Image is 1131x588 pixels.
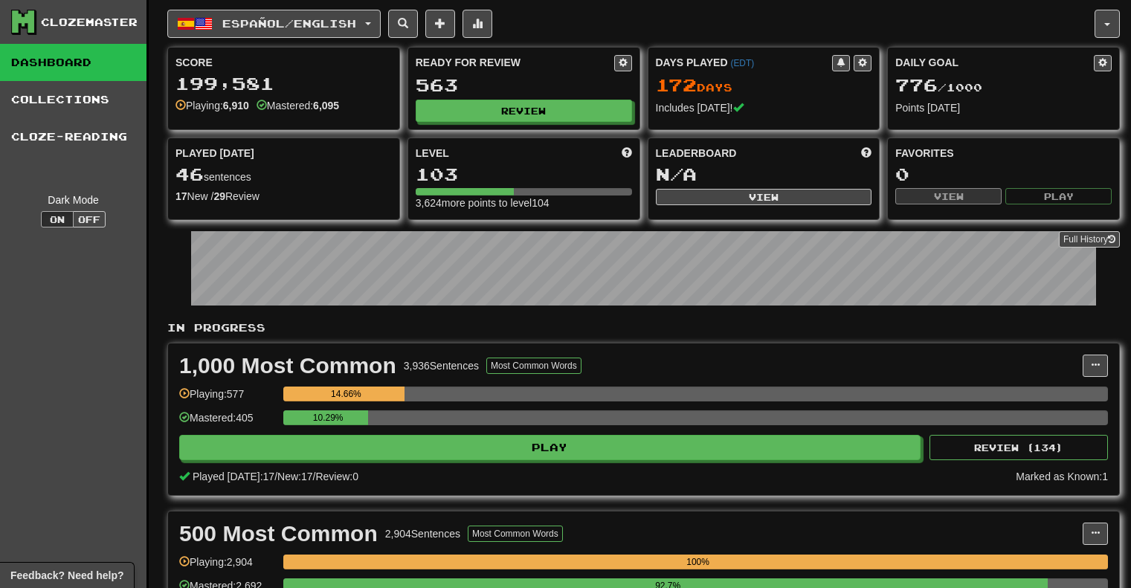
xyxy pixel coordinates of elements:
div: Dark Mode [11,193,135,207]
div: 10.29% [288,410,368,425]
span: 776 [895,74,938,95]
div: New / Review [175,189,392,204]
button: On [41,211,74,227]
button: View [656,189,872,205]
button: Play [1005,188,1112,204]
button: Review [416,100,632,122]
div: Mastered: 405 [179,410,276,435]
span: Leaderboard [656,146,737,161]
button: Search sentences [388,10,418,38]
div: 14.66% [288,387,404,401]
div: 1,000 Most Common [179,355,396,377]
button: Add sentence to collection [425,10,455,38]
div: Clozemaster [41,15,138,30]
strong: 29 [213,190,225,202]
button: Español/English [167,10,381,38]
button: Most Common Words [468,526,563,542]
button: Play [179,435,921,460]
div: 0 [895,165,1112,184]
span: / [274,471,277,482]
strong: 6,095 [313,100,339,112]
div: Day s [656,76,872,95]
div: 100% [288,555,1108,569]
div: Mastered: [257,98,339,113]
div: 3,624 more points to level 104 [416,196,632,210]
div: Score [175,55,392,70]
span: New: 17 [277,471,312,482]
div: 500 Most Common [179,523,378,545]
a: (EDT) [730,58,754,68]
span: Review: 0 [315,471,358,482]
p: In Progress [167,320,1120,335]
div: sentences [175,165,392,184]
div: Includes [DATE]! [656,100,872,115]
button: More stats [463,10,492,38]
span: 46 [175,164,204,184]
a: Full History [1059,231,1120,248]
span: This week in points, UTC [861,146,871,161]
div: 2,904 Sentences [385,526,460,541]
div: Ready for Review [416,55,614,70]
strong: 17 [175,190,187,202]
div: Playing: 2,904 [179,555,276,579]
strong: 6,910 [223,100,249,112]
span: Level [416,146,449,161]
div: 199,581 [175,74,392,93]
div: 563 [416,76,632,94]
span: 172 [656,74,697,95]
button: Most Common Words [486,358,581,374]
div: Favorites [895,146,1112,161]
span: Open feedback widget [10,568,123,583]
div: Playing: [175,98,249,113]
span: N/A [656,164,697,184]
div: Marked as Known: 1 [1016,469,1108,484]
span: Played [DATE] [175,146,254,161]
span: Score more points to level up [622,146,632,161]
div: Days Played [656,55,833,70]
div: 3,936 Sentences [404,358,479,373]
span: Played [DATE]: 17 [193,471,274,482]
span: / 1000 [895,81,982,94]
button: Off [73,211,106,227]
button: View [895,188,1002,204]
span: Español / English [222,17,356,30]
div: 103 [416,165,632,184]
div: Daily Goal [895,55,1094,71]
span: / [313,471,316,482]
div: Points [DATE] [895,100,1112,115]
div: Playing: 577 [179,387,276,411]
button: Review (134) [929,435,1108,460]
